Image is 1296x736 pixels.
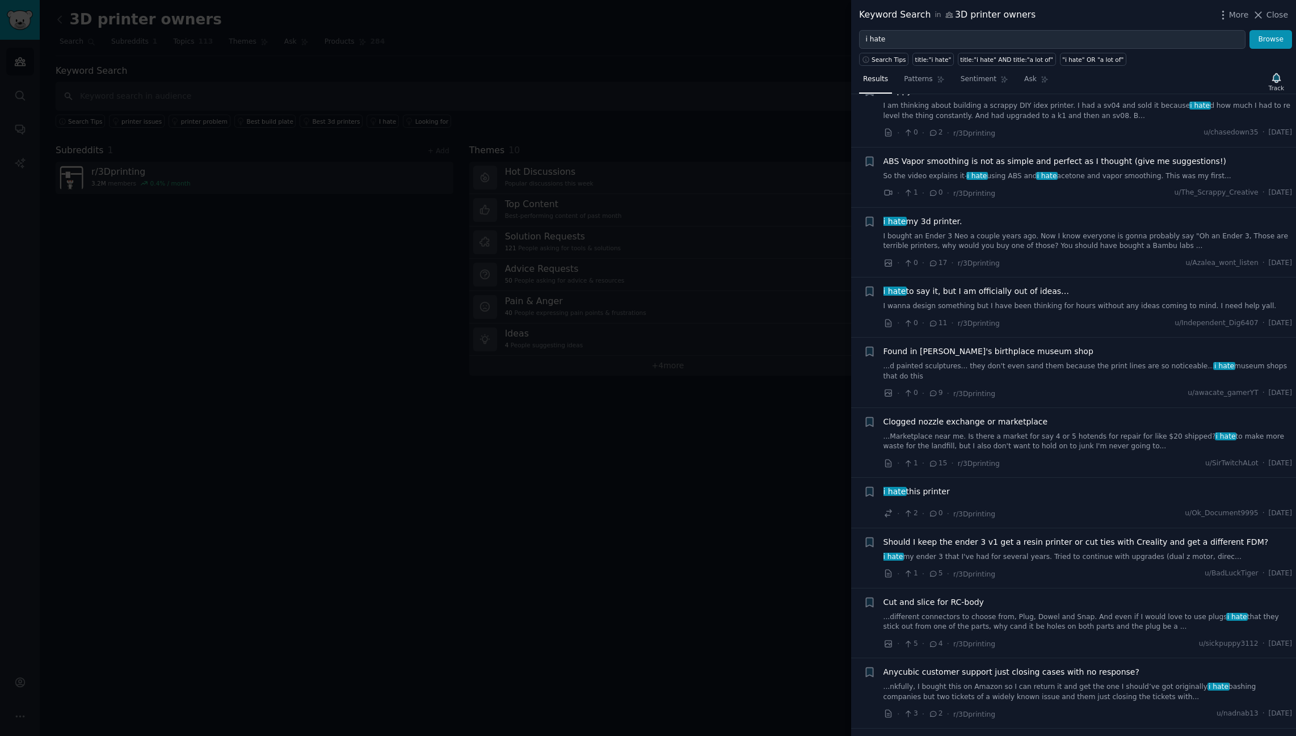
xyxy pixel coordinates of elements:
[903,318,918,329] span: 0
[897,127,899,139] span: ·
[922,187,924,199] span: ·
[897,257,899,269] span: ·
[922,457,924,469] span: ·
[1263,188,1265,198] span: ·
[903,388,918,398] span: 0
[922,638,924,650] span: ·
[928,709,942,719] span: 2
[928,459,947,469] span: 15
[928,128,942,138] span: 2
[953,640,995,648] span: r/3Dprinting
[883,216,962,228] span: my 3d printer.
[1175,318,1258,329] span: u/Independent_Dig6407
[883,682,1293,702] a: ...nkfully, I bought this on Amazon so I can return it and get the one I should’ve got originally...
[883,596,984,608] span: Cut and slice for RC-body
[947,127,949,139] span: ·
[912,53,954,66] a: title:"i hate"
[903,639,918,649] span: 5
[947,638,949,650] span: ·
[947,568,949,580] span: ·
[883,216,962,228] a: i hatemy 3d printer.
[1252,9,1288,21] button: Close
[1263,709,1265,719] span: ·
[897,508,899,520] span: ·
[922,708,924,720] span: ·
[883,101,1293,121] a: I am thinking about building a scrappy DIY idex printer. I had a sv04 and sold it becausei hated ...
[897,457,899,469] span: ·
[1269,318,1292,329] span: [DATE]
[883,536,1269,548] a: Should I keep the ender 3 v1 get a resin printer or cut ties with Creality and get a different FDM?
[897,708,899,720] span: ·
[953,129,995,137] span: r/3Dprinting
[883,361,1293,381] a: ...d painted sculptures... they don't even sand them because the print lines are so noticeable......
[883,486,950,498] a: i hatethis printer
[1062,56,1124,64] div: "i hate" OR "a lot of"
[928,188,942,198] span: 0
[1269,508,1292,519] span: [DATE]
[951,257,953,269] span: ·
[1269,639,1292,649] span: [DATE]
[928,508,942,519] span: 0
[947,388,949,399] span: ·
[897,388,899,399] span: ·
[859,53,908,66] button: Search Tips
[1269,709,1292,719] span: [DATE]
[1020,70,1053,94] a: Ask
[1175,188,1259,198] span: u/The_Scrappy_Creative
[882,487,907,496] span: i hate
[900,70,948,94] a: Patterns
[883,666,1139,678] a: Anycubic customer support just closing cases with no response?
[958,53,1056,66] a: title:"i hate" AND title:"a lot of"
[1269,258,1292,268] span: [DATE]
[883,416,1048,428] a: Clogged nozzle exchange or marketplace
[958,259,1000,267] span: r/3Dprinting
[897,568,899,580] span: ·
[883,432,1293,452] a: ...Marketplace near me. Is there a market for say 4 or 5 hotends for repair for like $20 shipped?...
[922,388,924,399] span: ·
[922,317,924,329] span: ·
[903,508,918,519] span: 2
[882,217,907,226] span: i hate
[1060,53,1126,66] a: "i hate" OR "a lot of"
[882,287,907,296] span: i hate
[922,257,924,269] span: ·
[953,510,995,518] span: r/3Dprinting
[883,346,1093,358] a: Found in [PERSON_NAME]'s birthplace museum shop
[863,74,888,85] span: Results
[1199,639,1259,649] span: u/sickpuppy3112
[872,56,906,64] span: Search Tips
[903,569,918,579] span: 1
[957,70,1012,94] a: Sentiment
[1249,30,1292,49] button: Browse
[883,155,1226,167] span: ABS Vapor smoothing is not as simple and perfect as I thought (give me suggestions!)
[883,486,950,498] span: this printer
[1263,388,1265,398] span: ·
[953,710,995,718] span: r/3Dprinting
[883,612,1293,632] a: ...different connectors to choose from, Plug, Dowel and Snap. And even if I would love to use plu...
[922,508,924,520] span: ·
[928,258,947,268] span: 17
[1263,639,1265,649] span: ·
[1188,388,1258,398] span: u/awacate_gamerYT
[951,457,953,469] span: ·
[1204,128,1258,138] span: u/chasedown35
[1205,569,1259,579] span: u/BadLuckTiger
[883,232,1293,251] a: I bought an Ender 3 Neo a couple years ago. Now I know everyone is gonna probably say "Oh an Ende...
[961,74,996,85] span: Sentiment
[903,709,918,719] span: 3
[953,570,995,578] span: r/3Dprinting
[1263,128,1265,138] span: ·
[882,553,904,561] span: i hate
[922,127,924,139] span: ·
[1215,432,1236,440] span: i hate
[966,172,988,180] span: i hate
[947,508,949,520] span: ·
[951,317,953,329] span: ·
[897,317,899,329] span: ·
[1229,9,1249,21] span: More
[1189,102,1211,110] span: i hate
[859,70,892,94] a: Results
[960,56,1053,64] div: title:"i hate" AND title:"a lot of"
[1269,569,1292,579] span: [DATE]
